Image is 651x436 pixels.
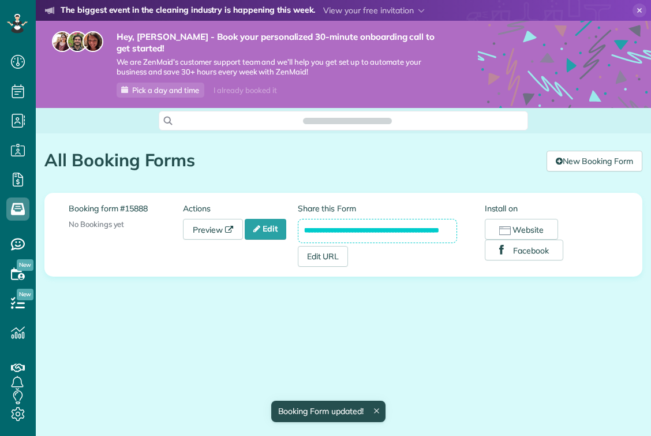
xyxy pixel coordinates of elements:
img: jorge-587dff0eeaa6aab1f244e6dc62b8924c3b6ad411094392a53c71c6c4a576187d.jpg [67,31,88,52]
strong: Hey, [PERSON_NAME] - Book your personalized 30-minute onboarding call to get started! [117,31,443,54]
strong: The biggest event in the cleaning industry is happening this week. [61,5,315,17]
div: I already booked it [207,83,283,98]
span: Search ZenMaid… [315,115,380,126]
a: New Booking Form [547,151,642,172]
label: Actions [183,203,297,214]
span: Pick a day and time [132,85,199,95]
a: Preview [183,219,243,240]
img: maria-72a9807cf96188c08ef61303f053569d2e2a8a1cde33d635c8a3ac13582a053d.jpg [52,31,73,52]
label: Share this Form [298,203,457,214]
label: Booking form #15888 [69,203,183,214]
a: Edit [245,219,286,240]
button: Facebook [485,240,563,260]
label: Install on [485,203,618,214]
span: We are ZenMaid’s customer support team and we’ll help you get set up to automate your business an... [117,57,443,77]
span: New [17,259,33,271]
a: Pick a day and time [117,83,204,98]
h1: All Booking Forms [44,151,538,170]
div: Booking Form updated! [271,401,385,422]
a: Edit URL [298,246,349,267]
button: Website [485,219,558,240]
span: No Bookings yet [69,219,124,229]
img: michelle-19f622bdf1676172e81f8f8fba1fb50e276960ebfe0243fe18214015130c80e4.jpg [83,31,103,52]
span: New [17,289,33,300]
